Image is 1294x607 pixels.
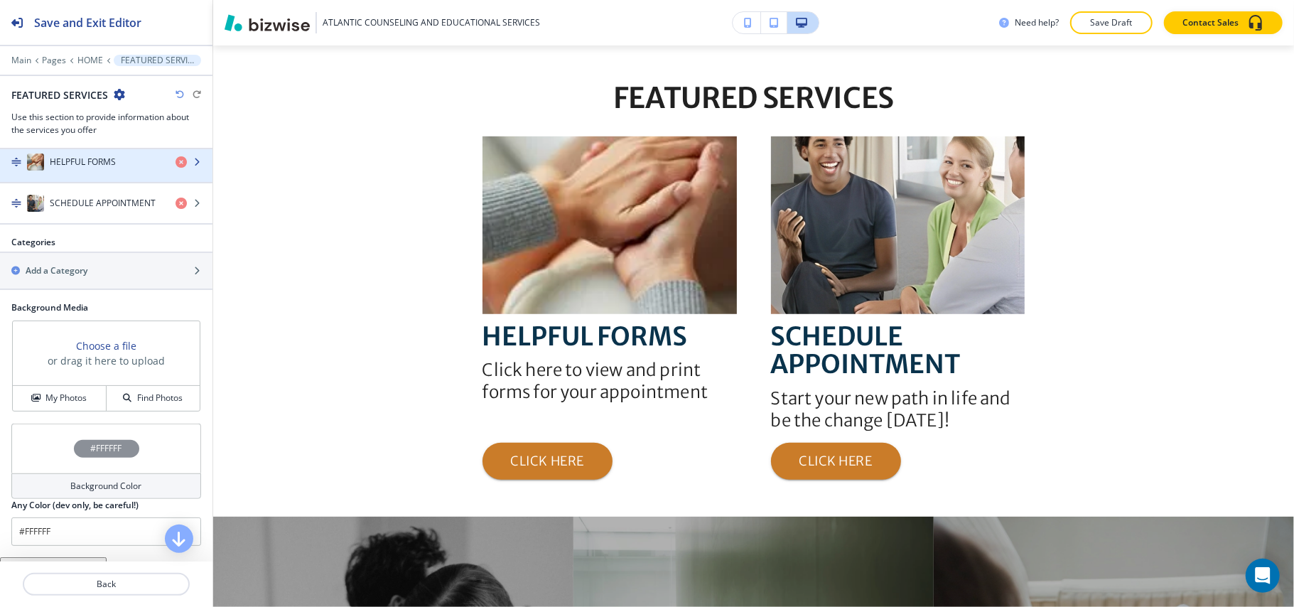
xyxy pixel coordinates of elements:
[225,14,310,31] img: Bizwise Logo
[24,578,188,591] p: Back
[771,443,901,480] button: CLICK HERE
[482,359,737,403] h6: Click here to view and print forms for your appointment
[225,12,540,33] button: ATLANTIC COUNSELING AND EDUCATIONAL SERVICES
[13,386,107,411] button: My Photos
[76,338,136,353] button: Choose a file
[482,443,613,480] button: CLICK HERE
[34,14,141,31] h2: Save and Exit Editor
[323,16,540,29] h3: ATLANTIC COUNSELING AND EDUCATIONAL SERVICES
[11,87,108,102] h2: FEATURED SERVICES
[11,111,201,136] h3: Use this section to provide information about the services you offer
[1070,11,1153,34] button: Save Draft
[114,55,201,66] button: FEATURED SERVICES
[11,198,21,208] img: Drag
[42,55,66,65] button: Pages
[91,442,122,455] h4: #FFFFFF
[1246,559,1280,593] div: Open Intercom Messenger
[77,55,103,65] button: HOME
[771,387,1025,431] h6: Start your new path in life and be the change [DATE]!
[45,392,87,404] h4: My Photos
[50,156,116,168] h4: HELPFUL FORMS
[1182,16,1239,29] p: Contact Sales
[338,82,1170,114] h2: FEATURED SERVICES
[11,424,201,499] button: #FFFFFFBackground Color
[50,197,156,210] h4: SCHEDULE APPOINTMENT
[1164,11,1283,34] button: Contact Sales
[11,301,201,314] h2: Background Media
[137,392,183,404] h4: Find Photos
[107,386,200,411] button: Find Photos
[11,157,21,167] img: Drag
[11,236,55,249] h2: Categories
[11,320,201,412] div: Choose a fileor drag it here to uploadMy PhotosFind Photos
[482,136,737,314] img: HELPFUL FORMS
[11,499,139,512] h2: Any Color (dev only, be careful!)
[11,55,31,65] button: Main
[771,136,1025,314] img: SCHEDULE APPOINTMENT
[71,480,142,493] h4: Background Color
[48,353,165,368] h3: or drag it here to upload
[121,55,194,65] p: FEATURED SERVICES
[23,573,190,596] button: Back
[771,323,1025,379] h3: SCHEDULE APPOINTMENT
[482,323,737,351] h3: HELPFUL FORMS
[1015,16,1059,29] h3: Need help?
[26,264,87,277] h2: Add a Category
[1089,16,1134,29] p: Save Draft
